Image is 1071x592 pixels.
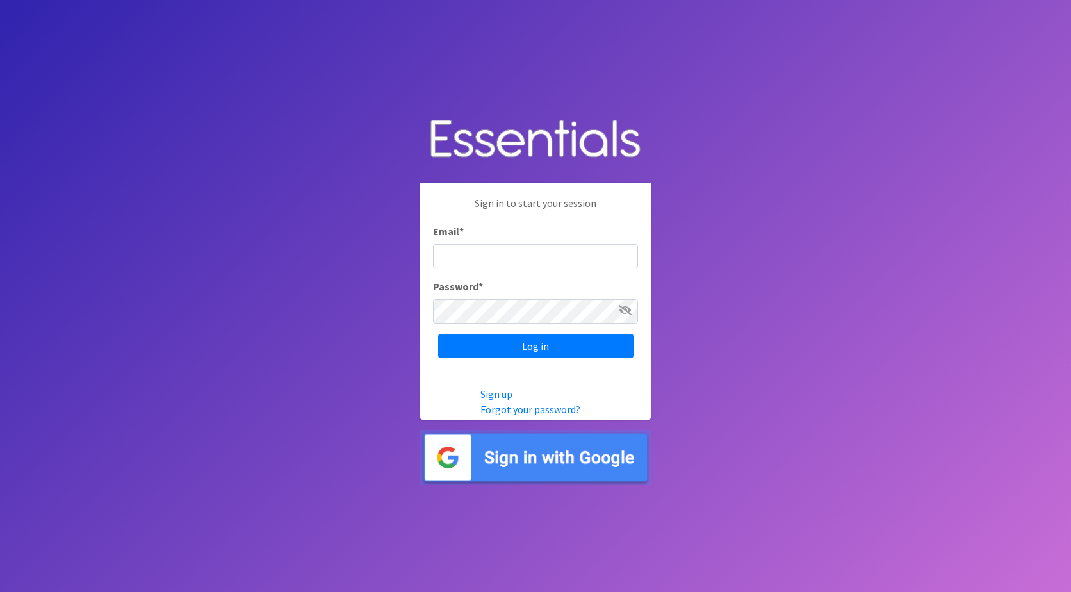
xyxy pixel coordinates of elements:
a: Forgot your password? [480,403,580,416]
p: Sign in to start your session [433,195,638,224]
label: Email [433,224,464,239]
label: Password [433,279,483,294]
input: Log in [438,334,634,358]
abbr: required [478,280,483,293]
abbr: required [459,225,464,238]
img: Human Essentials [420,107,651,173]
a: Sign up [480,388,512,400]
img: Sign in with Google [420,430,651,486]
